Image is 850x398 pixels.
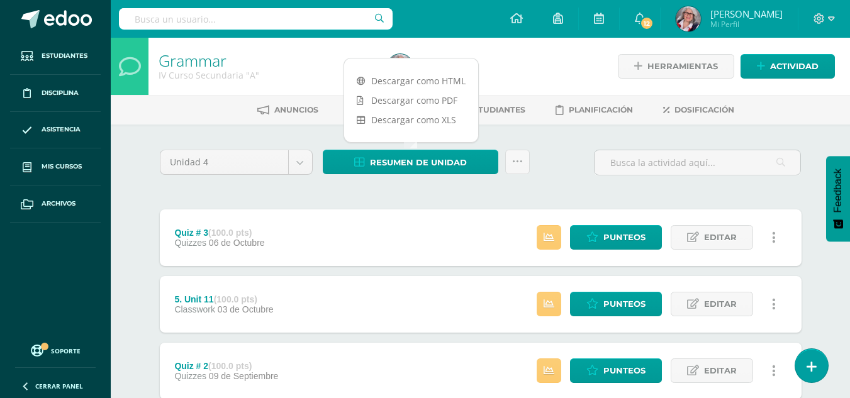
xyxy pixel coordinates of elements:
[208,361,252,371] strong: (100.0 pts)
[42,199,75,209] span: Archivos
[257,100,318,120] a: Anuncios
[10,185,101,223] a: Archivos
[160,150,312,174] a: Unidad 4
[569,105,633,114] span: Planificación
[832,169,844,213] span: Feedback
[10,38,101,75] a: Estudiantes
[42,88,79,98] span: Disciplina
[119,8,393,30] input: Busca un usuario...
[704,226,737,249] span: Editar
[208,228,252,238] strong: (100.0 pts)
[618,54,734,79] a: Herramientas
[826,156,850,241] button: Feedback - Mostrar encuesta
[214,294,257,304] strong: (100.0 pts)
[15,341,96,358] a: Soporte
[159,52,372,69] h1: Grammar
[603,226,646,249] span: Punteos
[323,150,498,174] a: Resumen de unidad
[647,55,718,78] span: Herramientas
[741,54,835,79] a: Actividad
[674,105,734,114] span: Dosificación
[174,238,206,248] span: Quizzes
[35,382,83,390] span: Cerrar panel
[209,238,265,248] span: 06 de Octubre
[10,75,101,112] a: Disciplina
[556,100,633,120] a: Planificación
[344,110,478,130] a: Descargar como XLS
[344,91,478,110] a: Descargar como PDF
[174,228,264,238] div: Quiz # 3
[770,55,819,78] span: Actividad
[640,16,654,30] span: 12
[10,148,101,185] a: Mis cursos
[274,105,318,114] span: Anuncios
[704,292,737,316] span: Editar
[570,292,662,316] a: Punteos
[174,371,206,381] span: Quizzes
[388,54,413,79] img: d15f609fbe877e890c67bc9977e491b7.png
[170,150,279,174] span: Unidad 4
[174,361,278,371] div: Quiz # 2
[710,19,783,30] span: Mi Perfil
[42,124,81,135] span: Asistencia
[603,292,646,316] span: Punteos
[370,151,467,174] span: Resumen de unidad
[450,100,525,120] a: Estudiantes
[159,50,226,71] a: Grammar
[174,294,273,304] div: 5. Unit 11
[51,346,81,355] span: Soporte
[218,304,274,314] span: 03 de Octubre
[42,51,87,61] span: Estudiantes
[704,359,737,382] span: Editar
[676,6,701,31] img: d15f609fbe877e890c67bc9977e491b7.png
[570,225,662,250] a: Punteos
[209,371,279,381] span: 09 de Septiembre
[174,304,215,314] span: Classwork
[42,162,82,172] span: Mis cursos
[468,105,525,114] span: Estudiantes
[10,112,101,149] a: Asistencia
[603,359,646,382] span: Punteos
[159,69,372,81] div: IV Curso Secundaria 'A'
[663,100,734,120] a: Dosificación
[710,8,783,20] span: [PERSON_NAME]
[344,71,478,91] a: Descargar como HTML
[570,358,662,383] a: Punteos
[595,150,800,175] input: Busca la actividad aquí...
